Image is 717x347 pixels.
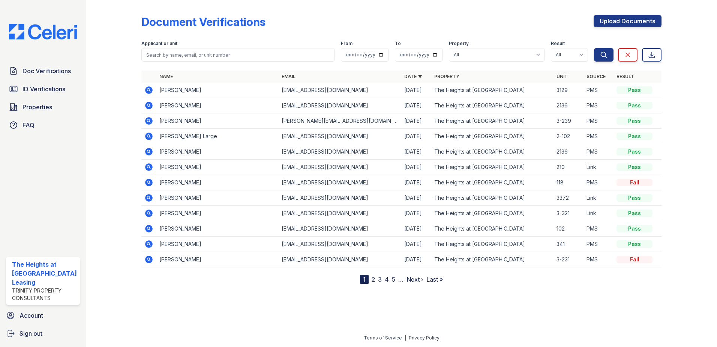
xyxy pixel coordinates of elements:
[156,113,279,129] td: [PERSON_NAME]
[401,83,431,98] td: [DATE]
[22,103,52,112] span: Properties
[426,276,443,283] a: Last »
[583,98,613,113] td: PMS
[431,221,554,237] td: The Heights at [GEOGRAPHIC_DATA]
[401,175,431,190] td: [DATE]
[551,41,565,47] label: Result
[401,160,431,175] td: [DATE]
[12,287,77,302] div: Trinity Property Consultants
[3,308,83,323] a: Account
[616,102,652,109] div: Pass
[360,275,369,284] div: 1
[156,221,279,237] td: [PERSON_NAME]
[279,252,401,267] td: [EMAIL_ADDRESS][DOMAIN_NAME]
[6,63,80,78] a: Doc Verifications
[583,83,613,98] td: PMS
[616,256,652,263] div: Fail
[279,113,401,129] td: [PERSON_NAME][EMAIL_ADDRESS][DOMAIN_NAME]
[22,121,34,130] span: FAQ
[434,74,459,79] a: Property
[431,98,554,113] td: The Heights at [GEOGRAPHIC_DATA]
[401,252,431,267] td: [DATE]
[141,15,265,29] div: Document Verifications
[583,190,613,206] td: Link
[553,83,583,98] td: 3129
[406,276,423,283] a: Next ›
[616,74,634,79] a: Result
[583,206,613,221] td: Link
[616,86,652,94] div: Pass
[553,113,583,129] td: 3-239
[553,206,583,221] td: 3-321
[616,117,652,125] div: Pass
[156,160,279,175] td: [PERSON_NAME]
[279,83,401,98] td: [EMAIL_ADDRESS][DOMAIN_NAME]
[401,98,431,113] td: [DATE]
[583,252,613,267] td: PMS
[156,237,279,252] td: [PERSON_NAME]
[279,98,401,113] td: [EMAIL_ADDRESS][DOMAIN_NAME]
[553,129,583,144] td: 2-102
[156,98,279,113] td: [PERSON_NAME]
[404,74,422,79] a: Date ▼
[401,206,431,221] td: [DATE]
[279,160,401,175] td: [EMAIL_ADDRESS][DOMAIN_NAME]
[401,144,431,160] td: [DATE]
[586,74,606,79] a: Source
[616,133,652,140] div: Pass
[553,237,583,252] td: 341
[431,160,554,175] td: The Heights at [GEOGRAPHIC_DATA]
[431,113,554,129] td: The Heights at [GEOGRAPHIC_DATA]
[431,129,554,144] td: The Heights at [GEOGRAPHIC_DATA]
[141,48,335,62] input: Search by name, email, or unit number
[22,66,71,75] span: Doc Verifications
[279,237,401,252] td: [EMAIL_ADDRESS][DOMAIN_NAME]
[401,221,431,237] td: [DATE]
[616,179,652,186] div: Fail
[583,144,613,160] td: PMS
[594,15,661,27] a: Upload Documents
[3,326,83,341] button: Sign out
[449,41,469,47] label: Property
[553,221,583,237] td: 102
[553,252,583,267] td: 3-231
[405,335,406,341] div: |
[431,175,554,190] td: The Heights at [GEOGRAPHIC_DATA]
[141,41,177,47] label: Applicant or unit
[6,118,80,133] a: FAQ
[385,276,389,283] a: 4
[159,74,173,79] a: Name
[553,98,583,113] td: 2136
[583,160,613,175] td: Link
[616,210,652,217] div: Pass
[279,190,401,206] td: [EMAIL_ADDRESS][DOMAIN_NAME]
[431,144,554,160] td: The Heights at [GEOGRAPHIC_DATA]
[431,237,554,252] td: The Heights at [GEOGRAPHIC_DATA]
[401,129,431,144] td: [DATE]
[19,311,43,320] span: Account
[19,329,42,338] span: Sign out
[279,129,401,144] td: [EMAIL_ADDRESS][DOMAIN_NAME]
[22,84,65,94] span: ID Verifications
[279,175,401,190] td: [EMAIL_ADDRESS][DOMAIN_NAME]
[431,252,554,267] td: The Heights at [GEOGRAPHIC_DATA]
[156,83,279,98] td: [PERSON_NAME]
[6,81,80,97] a: ID Verifications
[583,175,613,190] td: PMS
[553,160,583,175] td: 210
[583,113,613,129] td: PMS
[279,144,401,160] td: [EMAIL_ADDRESS][DOMAIN_NAME]
[279,221,401,237] td: [EMAIL_ADDRESS][DOMAIN_NAME]
[401,237,431,252] td: [DATE]
[616,148,652,155] div: Pass
[401,113,431,129] td: [DATE]
[395,41,401,47] label: To
[156,206,279,221] td: [PERSON_NAME]
[583,221,613,237] td: PMS
[616,240,652,248] div: Pass
[156,129,279,144] td: [PERSON_NAME] Large
[12,260,77,287] div: The Heights at [GEOGRAPHIC_DATA] Leasing
[401,190,431,206] td: [DATE]
[409,335,439,341] a: Privacy Policy
[616,194,652,202] div: Pass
